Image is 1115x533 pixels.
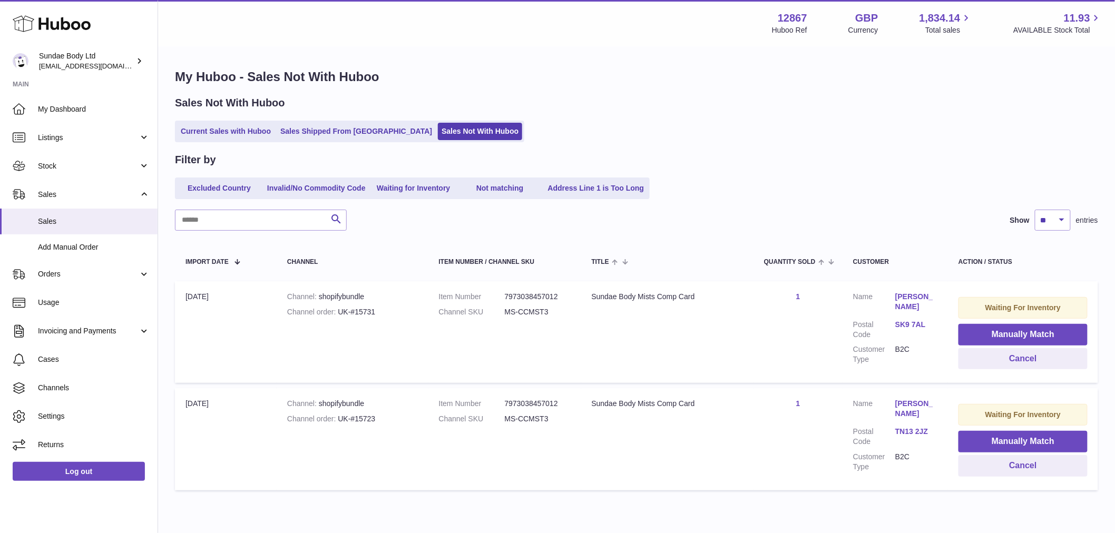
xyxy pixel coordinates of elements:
[371,180,456,197] a: Waiting for Inventory
[287,308,338,316] strong: Channel order
[38,161,139,171] span: Stock
[1064,11,1090,25] span: 11.93
[853,259,937,265] div: Customer
[544,180,648,197] a: Address Line 1 is Too Long
[38,440,150,450] span: Returns
[853,320,895,340] dt: Postal Code
[778,11,807,25] strong: 12867
[13,462,145,481] a: Log out
[439,307,505,317] dt: Channel SKU
[175,388,277,490] td: [DATE]
[958,431,1088,452] button: Manually Match
[39,51,134,71] div: Sundae Body Ltd
[38,269,139,279] span: Orders
[175,96,285,110] h2: Sales Not With Huboo
[438,123,522,140] a: Sales Not With Huboo
[458,180,542,197] a: Not matching
[592,292,743,302] div: Sundae Body Mists Comp Card
[958,324,1088,346] button: Manually Match
[925,25,972,35] span: Total sales
[287,414,338,423] strong: Channel order
[439,414,505,424] dt: Channel SKU
[287,292,418,302] div: shopifybundle
[853,292,895,314] dt: Name
[592,399,743,409] div: Sundae Body Mists Comp Card
[985,303,1061,312] strong: Waiting For Inventory
[263,180,369,197] a: Invalid/No Commodity Code
[895,320,937,330] a: SK9 7AL
[853,427,895,447] dt: Postal Code
[287,414,418,424] div: UK-#15723
[895,427,937,437] a: TN13 2JZ
[175,153,216,167] h2: Filter by
[38,242,150,252] span: Add Manual Order
[855,11,878,25] strong: GBP
[1013,11,1102,35] a: 11.93 AVAILABLE Stock Total
[1010,215,1030,225] label: Show
[853,344,895,364] dt: Customer Type
[505,292,571,302] dd: 7973038457012
[958,348,1088,370] button: Cancel
[895,399,937,419] a: [PERSON_NAME]
[895,292,937,312] a: [PERSON_NAME]
[895,344,937,364] dd: B2C
[38,190,139,200] span: Sales
[38,104,150,114] span: My Dashboard
[439,399,505,409] dt: Item Number
[895,452,937,472] dd: B2C
[920,11,973,35] a: 1,834.14 Total sales
[848,25,878,35] div: Currency
[287,399,319,408] strong: Channel
[13,53,28,69] img: internalAdmin-12867@internal.huboo.com
[958,259,1088,265] div: Action / Status
[853,452,895,472] dt: Customer Type
[592,259,609,265] span: Title
[175,68,1098,85] h1: My Huboo - Sales Not With Huboo
[796,292,800,301] a: 1
[38,411,150,421] span: Settings
[1076,215,1098,225] span: entries
[38,216,150,226] span: Sales
[958,455,1088,477] button: Cancel
[764,259,816,265] span: Quantity Sold
[177,180,261,197] a: Excluded Country
[185,259,229,265] span: Import date
[38,326,139,336] span: Invoicing and Payments
[505,414,571,424] dd: MS-CCMST3
[505,307,571,317] dd: MS-CCMST3
[287,399,418,409] div: shopifybundle
[175,281,277,383] td: [DATE]
[772,25,807,35] div: Huboo Ref
[277,123,436,140] a: Sales Shipped From [GEOGRAPHIC_DATA]
[38,354,150,364] span: Cases
[287,292,319,301] strong: Channel
[853,399,895,421] dt: Name
[177,123,275,140] a: Current Sales with Huboo
[985,410,1061,419] strong: Waiting For Inventory
[287,259,418,265] div: Channel
[439,292,505,302] dt: Item Number
[1013,25,1102,35] span: AVAILABLE Stock Total
[439,259,571,265] div: Item Number / Channel SKU
[920,11,961,25] span: 1,834.14
[505,399,571,409] dd: 7973038457012
[39,62,155,70] span: [EMAIL_ADDRESS][DOMAIN_NAME]
[38,298,150,308] span: Usage
[796,399,800,408] a: 1
[287,307,418,317] div: UK-#15731
[38,383,150,393] span: Channels
[38,133,139,143] span: Listings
